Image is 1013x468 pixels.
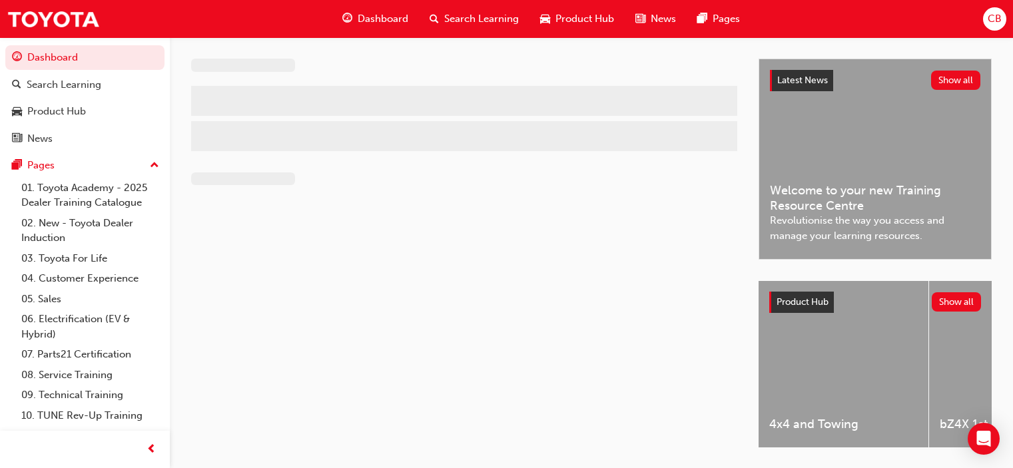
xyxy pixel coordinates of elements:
span: Search Learning [444,11,519,27]
a: pages-iconPages [687,5,751,33]
a: 07. Parts21 Certification [16,344,165,365]
span: prev-icon [147,441,157,458]
span: CB [988,11,1002,27]
button: Pages [5,153,165,178]
span: guage-icon [12,52,22,64]
div: Search Learning [27,77,101,93]
span: Product Hub [555,11,614,27]
button: DashboardSearch LearningProduct HubNews [5,43,165,153]
a: 4x4 and Towing [759,281,928,447]
a: 09. Technical Training [16,385,165,405]
div: News [27,131,53,146]
a: search-iconSearch Learning [419,5,529,33]
a: car-iconProduct Hub [529,5,625,33]
a: All Pages [16,425,165,446]
div: Open Intercom Messenger [968,423,1000,455]
button: Show all [931,71,981,90]
a: Latest NewsShow all [770,70,980,91]
span: news-icon [12,133,22,145]
span: search-icon [430,11,439,27]
span: news-icon [635,11,645,27]
span: pages-icon [12,160,22,172]
span: search-icon [12,79,21,91]
span: News [651,11,676,27]
a: 01. Toyota Academy - 2025 Dealer Training Catalogue [16,178,165,213]
a: news-iconNews [625,5,687,33]
a: 10. TUNE Rev-Up Training [16,405,165,426]
a: 08. Service Training [16,365,165,385]
a: 02. New - Toyota Dealer Induction [16,213,165,248]
span: car-icon [12,106,22,118]
img: Trak [7,4,100,34]
button: CB [983,7,1006,31]
a: 04. Customer Experience [16,268,165,289]
a: News [5,126,165,151]
a: Latest NewsShow allWelcome to your new Training Resource CentreRevolutionise the way you access a... [759,59,992,260]
a: Search Learning [5,73,165,97]
span: guage-icon [342,11,352,27]
a: 06. Electrification (EV & Hybrid) [16,309,165,344]
a: Product Hub [5,99,165,124]
div: Pages [27,158,55,173]
span: Pages [713,11,740,27]
a: 05. Sales [16,289,165,310]
button: Show all [932,292,982,312]
span: Revolutionise the way you access and manage your learning resources. [770,213,980,243]
span: pages-icon [697,11,707,27]
a: Dashboard [5,45,165,70]
div: Product Hub [27,104,86,119]
span: Product Hub [777,296,829,308]
span: car-icon [540,11,550,27]
span: Latest News [777,75,828,86]
span: 4x4 and Towing [769,417,918,432]
a: guage-iconDashboard [332,5,419,33]
a: Product HubShow all [769,292,981,313]
a: 03. Toyota For Life [16,248,165,269]
span: up-icon [150,157,159,174]
span: Dashboard [358,11,408,27]
span: Welcome to your new Training Resource Centre [770,183,980,213]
